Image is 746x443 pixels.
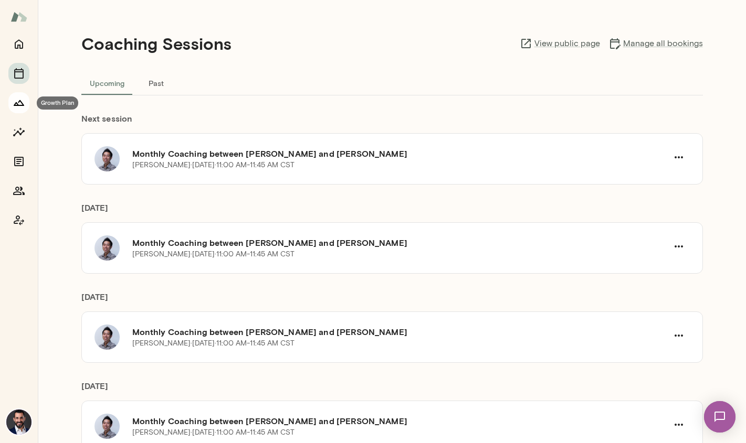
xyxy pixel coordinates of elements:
h6: [DATE] [81,380,703,401]
h4: Coaching Sessions [81,34,232,53]
div: Growth Plan [37,96,78,110]
a: Manage all bookings [608,37,703,50]
p: [PERSON_NAME] · [DATE] · 11:00 AM-11:45 AM CST [132,427,295,438]
button: Growth Plan [8,92,29,113]
h6: [DATE] [81,201,703,222]
h6: [DATE] [81,290,703,311]
a: View public page [520,37,600,50]
button: Documents [8,151,29,172]
h6: Monthly Coaching between [PERSON_NAME] and [PERSON_NAME] [132,147,668,160]
h6: Monthly Coaching between [PERSON_NAME] and [PERSON_NAME] [132,415,668,427]
button: Members [8,180,29,201]
p: [PERSON_NAME] · [DATE] · 11:00 AM-11:45 AM CST [132,249,295,260]
p: [PERSON_NAME] · [DATE] · 11:00 AM-11:45 AM CST [132,338,295,349]
button: Sessions [8,63,29,84]
div: basic tabs example [81,70,703,95]
img: Mento [10,7,27,27]
button: Insights [8,122,29,143]
h6: Next session [81,112,703,133]
button: Coach app [8,210,29,231]
button: Past [133,70,180,95]
p: [PERSON_NAME] · [DATE] · 11:00 AM-11:45 AM CST [132,160,295,170]
h6: Monthly Coaching between [PERSON_NAME] and [PERSON_NAME] [132,236,668,249]
h6: Monthly Coaching between [PERSON_NAME] and [PERSON_NAME] [132,326,668,338]
button: Upcoming [81,70,133,95]
button: Home [8,34,29,55]
img: JC Landivar [6,409,31,435]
